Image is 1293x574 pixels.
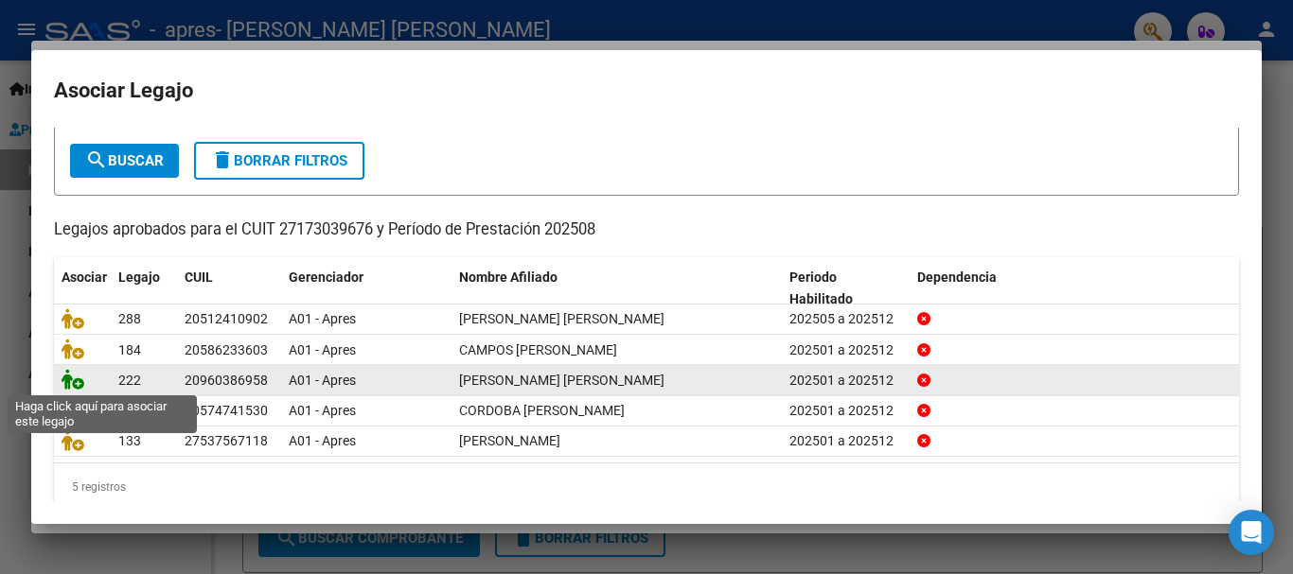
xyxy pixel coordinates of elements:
span: 288 [118,311,141,326]
button: Borrar Filtros [194,142,364,180]
datatable-header-cell: Nombre Afiliado [452,257,782,320]
span: CAMPOS SEBASTIAN LORENZO [459,342,617,357]
span: Asociar [62,270,107,285]
datatable-header-cell: CUIL [177,257,281,320]
mat-icon: delete [211,148,234,171]
div: 27537567118 [185,430,268,452]
span: APARICIO PEREZ SAMUEL ALEXANDER [459,373,664,388]
span: Borrar Filtros [211,152,347,169]
datatable-header-cell: Asociar [54,257,111,320]
div: 20960386958 [185,370,268,391]
div: 5 registros [54,463,1239,511]
span: Dependencia [917,270,997,285]
span: ALVAREZ RAFAELA [459,433,560,448]
div: Open Intercom Messenger [1229,510,1274,555]
span: 184 [118,342,141,357]
span: Nombre Afiliado [459,270,558,285]
span: Legajo [118,270,160,285]
div: 202501 a 202512 [789,370,902,391]
span: A01 - Apres [289,342,356,357]
span: A01 - Apres [289,311,356,326]
div: 202501 a 202512 [789,430,902,452]
datatable-header-cell: Legajo [111,257,177,320]
div: 20574741530 [185,400,268,422]
span: A01 - Apres [289,403,356,418]
button: Buscar [70,144,179,178]
datatable-header-cell: Dependencia [910,257,1240,320]
div: 20586233603 [185,339,268,361]
span: 222 [118,373,141,388]
div: 202501 a 202512 [789,400,902,422]
span: CORDOBA ELIAN GAEL [459,403,625,418]
span: A01 - Apres [289,373,356,388]
p: Legajos aprobados para el CUIT 27173039676 y Período de Prestación 202508 [54,218,1239,242]
h2: Asociar Legajo [54,73,1239,109]
span: Periodo Habilitado [789,270,853,306]
span: Gerenciador [289,270,363,285]
span: MARTINOV AGUIRREZABAL TOBIAS SERGIO [459,311,664,326]
div: 202505 a 202512 [789,308,902,330]
span: Buscar [85,152,164,169]
datatable-header-cell: Periodo Habilitado [782,257,910,320]
span: CUIL [185,270,213,285]
datatable-header-cell: Gerenciador [281,257,452,320]
span: A01 - Apres [289,433,356,448]
mat-icon: search [85,148,108,171]
span: 133 [118,433,141,448]
div: 20512410902 [185,308,268,330]
span: 187 [118,403,141,418]
div: 202501 a 202512 [789,339,902,361]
